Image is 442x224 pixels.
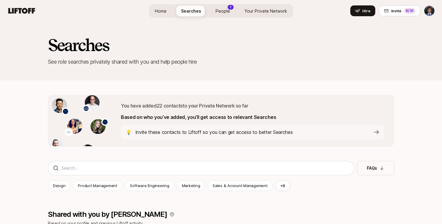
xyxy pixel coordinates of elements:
span: People [216,8,230,14]
p: Design [53,183,65,189]
button: Avi Saraf [424,5,435,16]
p: Sales & Account Management [213,183,267,189]
input: Search... [61,165,349,172]
img: 1710217737141 [48,138,63,153]
p: Marketing [182,183,200,189]
p: FAQs [367,165,377,172]
img: 1714589211455 [80,144,95,159]
img: McKinsey & Company logo [63,109,68,114]
img: 1516261509803 [85,95,100,110]
img: Democratic Data Exchange logo [66,129,72,135]
p: See role searches privately shared with you and help people hire [48,58,394,66]
a: Your Private Network [240,5,292,17]
p: Invite these contacts to Liftoff so you can get access to better Searches [135,128,293,136]
img: 1623824340553 [52,98,67,113]
span: Invite [391,8,401,14]
h2: Searches [48,36,394,54]
img: Avi Saraf [424,6,434,16]
p: Software Engineering [130,183,169,189]
img: Schmidt Futures logo [84,106,89,111]
p: Product Management [78,183,117,189]
p: Based on who you’ve added, you’ll get access to relevant Searches [121,113,384,121]
img: 1549132251210 [67,119,82,134]
button: FAQs [357,161,394,175]
img: McKinsey & Company logo [103,120,108,125]
button: Invite6/10 [379,5,420,16]
button: Hire [350,5,375,16]
span: Hire [362,8,370,14]
p: Shared with you by [PERSON_NAME] [48,210,167,219]
span: Home [155,8,167,14]
a: Home [150,5,171,17]
img: 1651862386856 [91,119,106,134]
p: 1 [230,5,231,9]
button: +8 [275,180,290,191]
span: Your Private Network [244,8,287,14]
div: 6 /10 [404,8,415,14]
p: 💡 [126,128,132,136]
a: People1 [211,5,235,17]
a: Searches [176,5,206,17]
span: Searches [181,8,201,14]
p: You have added 22 contacts to your Private Network so far [121,102,384,110]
